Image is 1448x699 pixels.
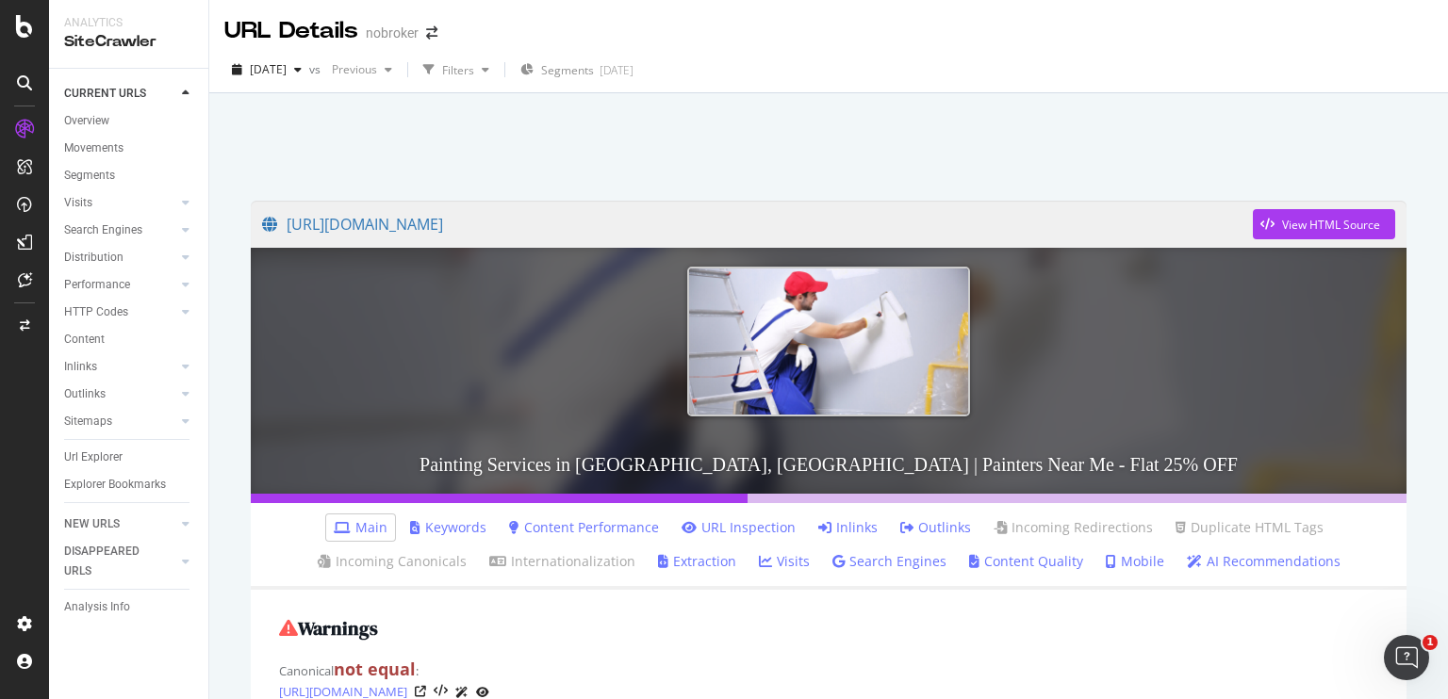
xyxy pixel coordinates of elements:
[64,193,176,213] a: Visits
[64,357,97,377] div: Inlinks
[64,111,109,131] div: Overview
[1176,518,1324,537] a: Duplicate HTML Tags
[262,201,1253,248] a: [URL][DOMAIN_NAME]
[994,518,1153,537] a: Incoming Redirections
[64,330,105,349] div: Content
[64,384,106,404] div: Outlinks
[900,518,971,537] a: Outlinks
[64,514,176,534] a: NEW URLS
[600,62,633,78] div: [DATE]
[64,193,92,213] div: Visits
[1187,552,1341,571] a: AI Recommendations
[250,61,287,77] span: 2025 Aug. 4th
[64,475,195,495] a: Explorer Bookmarks
[832,552,946,571] a: Search Engines
[64,302,128,322] div: HTTP Codes
[334,518,387,537] a: Main
[64,84,176,104] a: CURRENT URLS
[541,62,594,78] span: Segments
[64,166,195,186] a: Segments
[64,302,176,322] a: HTTP Codes
[309,61,324,77] span: vs
[64,412,176,431] a: Sitemaps
[969,552,1083,571] a: Content Quality
[682,518,796,537] a: URL Inspection
[224,55,309,85] button: [DATE]
[64,31,193,53] div: SiteCrawler
[64,248,176,268] a: Distribution
[64,220,142,240] div: Search Engines
[1384,635,1429,680] iframe: Intercom live chat
[434,685,448,698] button: View HTML Source
[324,61,377,77] span: Previous
[251,435,1407,494] h3: Painting Services in [GEOGRAPHIC_DATA], [GEOGRAPHIC_DATA] | Painters Near Me - Flat 25% OFF
[410,518,486,537] a: Keywords
[658,552,736,571] a: Extraction
[64,111,195,131] a: Overview
[513,55,641,85] button: Segments[DATE]
[64,330,195,349] a: Content
[64,447,195,467] a: Url Explorer
[442,62,474,78] div: Filters
[759,552,810,571] a: Visits
[334,658,416,680] strong: not equal
[64,357,176,377] a: Inlinks
[64,84,146,104] div: CURRENT URLS
[64,412,112,431] div: Sitemaps
[64,220,176,240] a: Search Engines
[1253,209,1395,239] button: View HTML Source
[64,542,176,581] a: DISAPPEARED URLS
[1423,635,1438,650] span: 1
[64,597,195,617] a: Analysis Info
[279,618,1378,639] h2: Warnings
[818,518,878,537] a: Inlinks
[64,138,123,158] div: Movements
[366,24,419,42] div: nobroker
[64,275,130,295] div: Performance
[415,686,426,697] a: Visit Online Page
[64,166,115,186] div: Segments
[224,15,358,47] div: URL Details
[509,518,659,537] a: Content Performance
[64,138,195,158] a: Movements
[64,514,120,534] div: NEW URLS
[64,384,176,404] a: Outlinks
[64,475,166,495] div: Explorer Bookmarks
[416,55,497,85] button: Filters
[1282,217,1380,233] div: View HTML Source
[64,248,123,268] div: Distribution
[64,447,123,467] div: Url Explorer
[64,597,130,617] div: Analysis Info
[64,542,159,581] div: DISAPPEARED URLS
[489,552,635,571] a: Internationalization
[64,275,176,295] a: Performance
[687,267,970,416] img: Painting Services in Bangalore, India | Painters Near Me - Flat 25% OFF
[324,55,400,85] button: Previous
[426,26,437,40] div: arrow-right-arrow-left
[1106,552,1164,571] a: Mobile
[318,552,467,571] a: Incoming Canonicals
[64,15,193,31] div: Analytics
